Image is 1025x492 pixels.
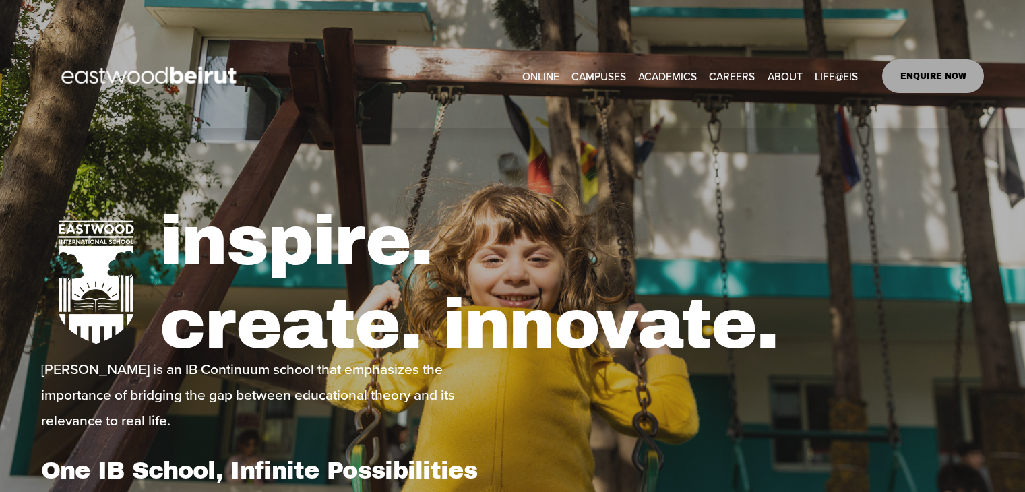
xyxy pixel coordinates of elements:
a: folder dropdown [768,65,803,86]
span: ACADEMICS [638,67,697,86]
span: ABOUT [768,67,803,86]
a: ENQUIRE NOW [882,59,984,93]
h1: inspire. create. innovate. [160,199,984,367]
a: ONLINE [522,65,559,86]
span: LIFE@EIS [815,67,858,86]
a: CAREERS [709,65,755,86]
a: folder dropdown [815,65,858,86]
span: CAMPUSES [571,67,626,86]
a: folder dropdown [571,65,626,86]
a: folder dropdown [638,65,697,86]
h1: One IB School, Infinite Possibilities [41,456,509,485]
p: [PERSON_NAME] is an IB Continuum school that emphasizes the importance of bridging the gap betwee... [41,356,509,433]
img: EastwoodIS Global Site [41,42,261,111]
